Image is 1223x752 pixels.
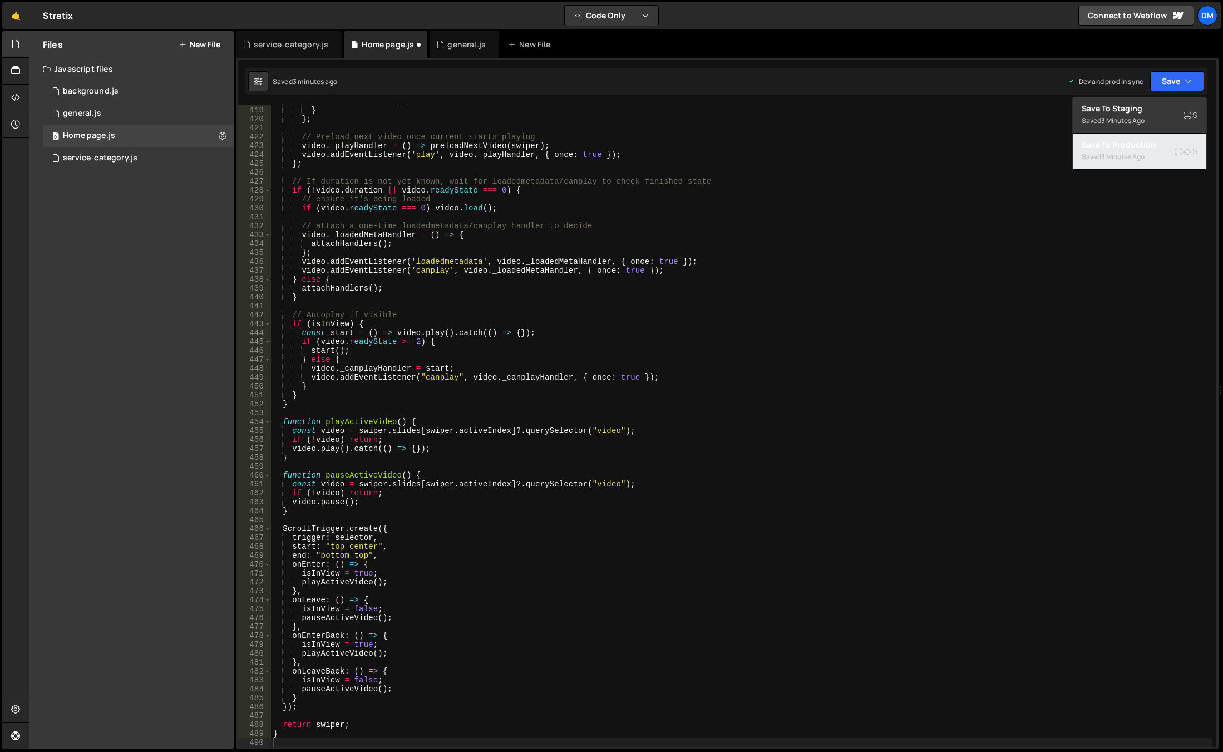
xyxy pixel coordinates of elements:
[238,694,271,702] div: 485
[238,542,271,551] div: 468
[238,320,271,328] div: 443
[43,9,73,22] div: Stratix
[238,604,271,613] div: 475
[1175,146,1197,157] span: S
[52,132,59,141] span: 0
[565,6,658,26] button: Code Only
[1078,6,1194,26] a: Connect to Webflow
[238,480,271,489] div: 461
[1082,150,1197,164] div: Saved
[238,417,271,426] div: 454
[1082,103,1197,114] div: Save to Staging
[238,132,271,141] div: 422
[43,80,234,102] div: 16575/45066.js
[1082,139,1197,150] div: Save to Production
[238,435,271,444] div: 456
[1068,77,1143,86] div: Dev and prod in sync
[238,711,271,720] div: 487
[238,337,271,346] div: 445
[238,489,271,498] div: 462
[238,382,271,391] div: 450
[238,222,271,230] div: 432
[362,39,414,50] div: Home page.js
[63,153,137,163] div: service-category.js
[238,462,271,471] div: 459
[63,109,101,119] div: general.js
[238,159,271,168] div: 425
[238,569,271,578] div: 471
[238,124,271,132] div: 421
[238,302,271,311] div: 441
[238,106,271,115] div: 419
[238,640,271,649] div: 479
[238,391,271,400] div: 451
[238,720,271,729] div: 488
[238,533,271,542] div: 467
[43,38,63,51] h2: Files
[238,186,271,195] div: 428
[238,658,271,667] div: 481
[238,275,271,284] div: 438
[273,77,337,86] div: Saved
[238,141,271,150] div: 423
[238,115,271,124] div: 420
[238,257,271,266] div: 436
[254,39,328,50] div: service-category.js
[238,676,271,685] div: 483
[238,631,271,640] div: 478
[238,649,271,658] div: 480
[238,373,271,382] div: 449
[1197,6,1217,26] a: Dm
[238,587,271,596] div: 473
[238,409,271,417] div: 453
[1082,114,1197,127] div: Saved
[1101,116,1145,125] div: 3 minutes ago
[238,266,271,275] div: 437
[238,702,271,711] div: 486
[238,150,271,159] div: 424
[238,613,271,622] div: 476
[508,39,555,50] div: New File
[293,77,337,86] div: 3 minutes ago
[43,102,234,125] div: 16575/45802.js
[1183,110,1197,121] span: S
[1073,134,1206,170] button: Save to ProductionS Saved3 minutes ago
[238,507,271,515] div: 464
[29,58,234,80] div: Javascript files
[238,551,271,560] div: 469
[238,729,271,738] div: 489
[238,239,271,248] div: 434
[238,248,271,257] div: 435
[238,293,271,302] div: 440
[238,168,271,177] div: 426
[63,131,115,141] div: Home page.js
[43,147,234,169] div: 16575/46945.js
[1073,97,1206,134] button: Save to StagingS Saved3 minutes ago
[238,213,271,222] div: 431
[238,444,271,453] div: 457
[238,524,271,533] div: 466
[2,2,29,29] a: 🤙
[238,471,271,480] div: 460
[1101,152,1145,161] div: 3 minutes ago
[238,685,271,694] div: 484
[238,364,271,373] div: 448
[238,426,271,435] div: 455
[238,400,271,409] div: 452
[238,204,271,213] div: 430
[238,515,271,524] div: 465
[238,560,271,569] div: 470
[238,596,271,604] div: 474
[63,86,119,96] div: background.js
[238,195,271,204] div: 429
[43,125,234,147] : 16575/45977.js
[238,355,271,364] div: 447
[238,738,271,747] div: 490
[238,311,271,320] div: 442
[238,284,271,293] div: 439
[238,177,271,186] div: 427
[1150,71,1204,91] button: Save
[1072,97,1207,170] div: Code Only
[238,667,271,676] div: 482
